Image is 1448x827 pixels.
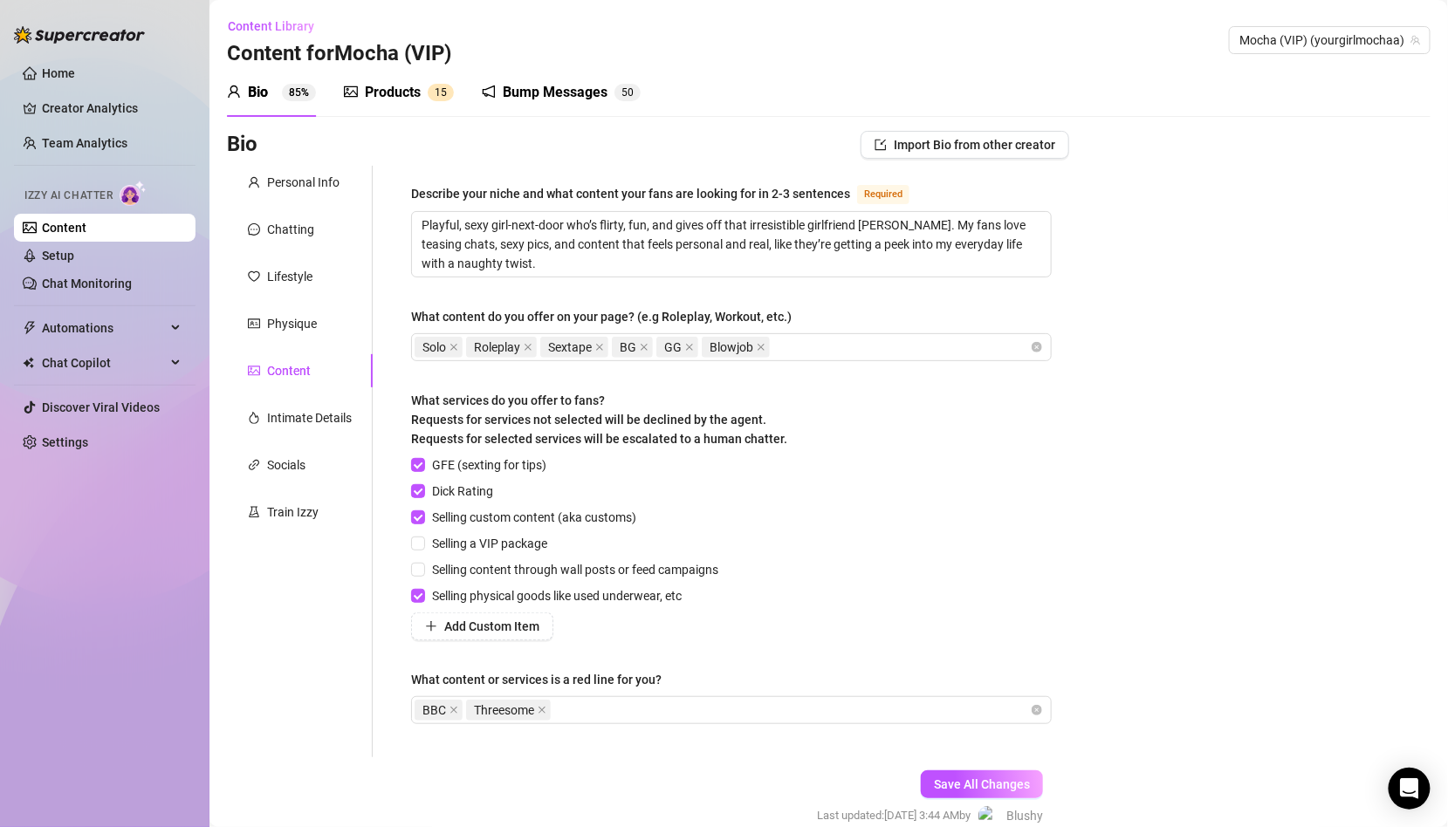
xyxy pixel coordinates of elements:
label: What content do you offer on your page? (e.g Roleplay, Workout, etc.) [411,307,804,326]
span: Import Bio from other creator [894,138,1055,152]
a: Setup [42,249,74,263]
span: Selling a VIP package [425,534,554,553]
span: link [248,459,260,471]
span: close-circle [1032,342,1042,352]
span: Selling content through wall posts or feed campaigns [425,560,725,579]
span: close [640,343,649,352]
label: Describe your niche and what content your fans are looking for in 2-3 sentences [411,183,929,204]
sup: 50 [614,84,641,101]
button: Import Bio from other creator [861,131,1069,159]
span: close [757,343,765,352]
button: Content Library [227,12,328,40]
span: Sextape [540,337,608,358]
span: What services do you offer to fans? Requests for services not selected will be declined by the ag... [411,393,787,446]
h3: Bio [227,131,257,159]
span: 5 [441,86,447,99]
div: Physique [267,314,317,333]
span: BG [620,338,636,357]
span: close [524,343,532,352]
div: What content do you offer on your page? (e.g Roleplay, Workout, etc.) [411,307,792,326]
span: Last updated: [DATE] 3:44 AM by [817,807,971,824]
div: Personal Info [267,173,340,192]
span: Content Library [228,19,314,33]
h3: Content for Mocha (VIP) [227,40,451,68]
span: experiment [248,506,260,518]
span: Izzy AI Chatter [24,188,113,204]
img: Chat Copilot [23,357,34,369]
a: Creator Analytics [42,94,182,122]
span: Blowjob [702,337,770,358]
span: Dick Rating [425,482,500,501]
div: Open Intercom Messenger [1389,768,1431,810]
span: team [1410,35,1421,45]
span: BBC [422,701,446,720]
span: Solo [422,338,446,357]
span: Sextape [548,338,592,357]
span: Add Custom Item [444,619,539,633]
input: What content or services is a red line for you? [554,700,558,721]
sup: 85% [282,84,316,101]
span: Mocha (VIP) (yourgirlmochaa) [1239,27,1420,53]
img: AI Chatter [120,181,147,206]
a: Discover Viral Videos [42,400,160,414]
span: close [449,343,458,352]
span: fire [248,412,260,424]
span: close [449,706,458,714]
span: close [595,343,604,352]
span: Save All Changes [934,777,1030,791]
span: Blushy [1006,806,1043,825]
span: Chat Copilot [42,349,166,377]
span: picture [248,365,260,377]
span: Automations [42,314,166,342]
div: Describe your niche and what content your fans are looking for in 2-3 sentences [411,184,850,203]
span: picture [344,85,358,99]
input: What content do you offer on your page? (e.g Roleplay, Workout, etc.) [773,337,777,358]
div: Intimate Details [267,408,352,427]
span: GG [664,338,682,357]
span: 1 [435,86,441,99]
div: What content or services is a red line for you? [411,670,662,689]
span: close-circle [1032,705,1042,715]
span: Threesome [474,701,534,720]
div: Bio [248,82,268,103]
span: user [227,85,241,99]
span: Roleplay [474,338,520,357]
span: import [875,139,887,151]
button: Save All Changes [921,770,1043,798]
span: heart [248,270,260,283]
div: Chatting [267,220,314,239]
span: Solo [415,337,463,358]
sup: 15 [428,84,454,101]
div: Bump Messages [503,82,607,103]
span: message [248,223,260,236]
div: Products [365,82,421,103]
a: Content [42,221,86,235]
span: 0 [628,86,634,99]
a: Settings [42,435,88,449]
span: Required [857,185,909,204]
span: GG [656,337,698,358]
span: 5 [621,86,628,99]
span: Blowjob [710,338,753,357]
span: Roleplay [466,337,537,358]
a: Team Analytics [42,136,127,150]
textarea: Describe your niche and what content your fans are looking for in 2-3 sentences [412,212,1051,277]
span: BBC [415,700,463,721]
span: close [538,706,546,714]
a: Home [42,66,75,80]
label: What content or services is a red line for you? [411,670,674,689]
span: notification [482,85,496,99]
button: Add Custom Item [411,612,553,640]
div: Lifestyle [267,267,312,286]
a: Chat Monitoring [42,277,132,290]
span: Selling custom content (aka customs) [425,508,643,527]
span: Selling physical goods like used underwear, etc [425,586,689,605]
div: Train Izzy [267,502,319,522]
span: idcard [248,318,260,330]
span: Threesome [466,700,551,721]
div: Socials [267,455,305,475]
span: GFE (sexting for tips) [425,455,553,475]
span: close [685,343,694,352]
span: BG [612,337,653,358]
img: logo-BBDzfeDw.svg [14,26,145,44]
